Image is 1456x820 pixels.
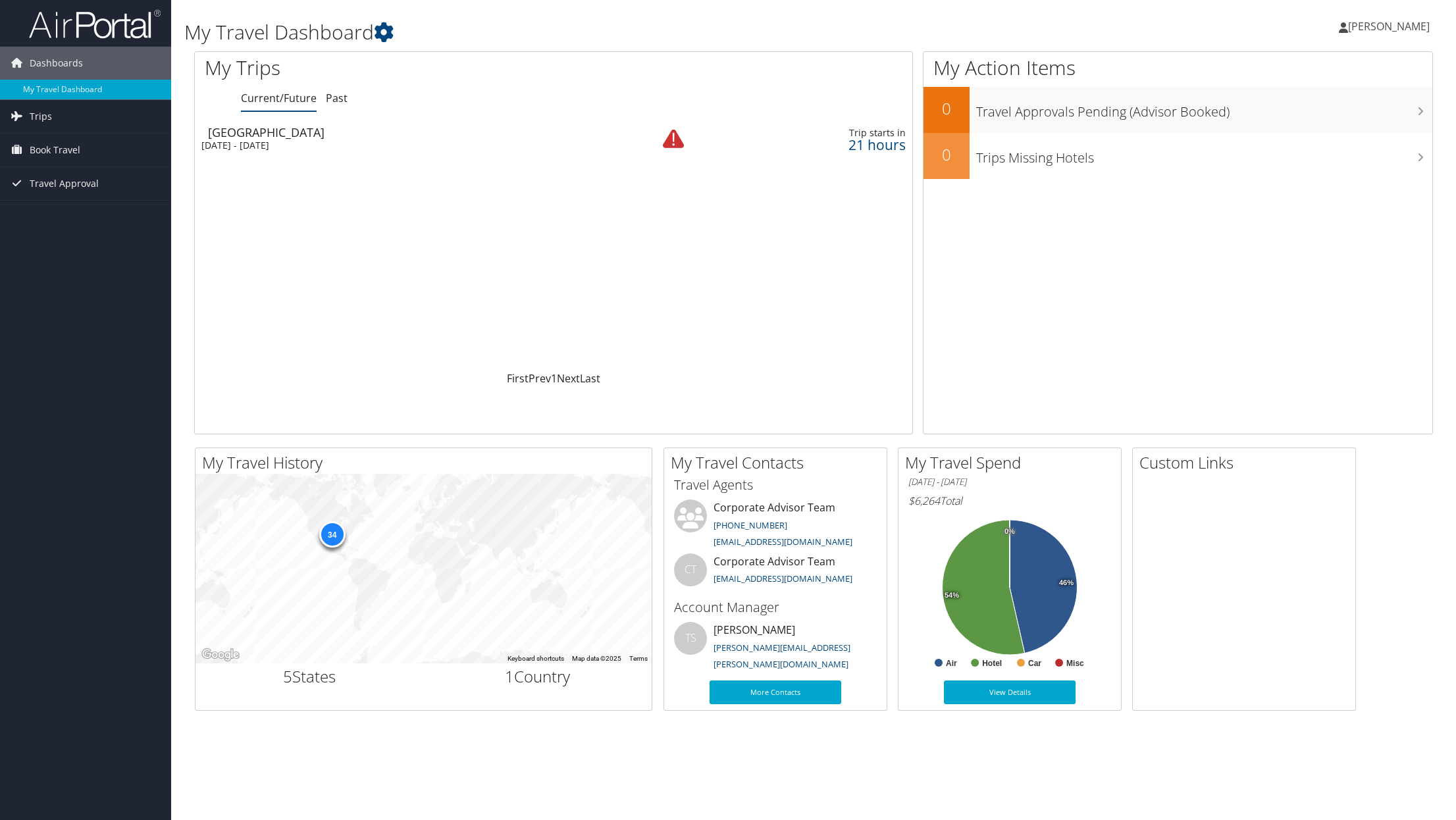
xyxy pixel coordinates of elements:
[674,476,877,494] h3: Travel Agents
[1348,19,1430,34] span: [PERSON_NAME]
[30,134,80,167] span: Book Travel
[674,598,877,617] h3: Account Manager
[1139,451,1355,474] h2: Custom Links
[202,451,652,474] h2: My Travel History
[714,536,852,548] a: [EMAIL_ADDRESS][DOMAIN_NAME]
[326,91,348,105] a: Past
[667,500,883,553] li: Corporate Advisor Team
[580,371,600,386] a: Last
[976,96,1432,121] h3: Travel Approvals Pending (Advisor Booked)
[923,143,970,166] h2: 0
[946,659,957,668] text: Air
[30,167,99,200] span: Travel Approval
[529,371,551,386] a: Prev
[714,573,852,584] a: [EMAIL_ADDRESS][DOMAIN_NAME]
[557,371,580,386] a: Next
[714,642,850,671] a: [PERSON_NAME][EMAIL_ADDRESS][PERSON_NAME][DOMAIN_NAME]
[671,451,887,474] h2: My Travel Contacts
[908,494,940,508] span: $6,264
[674,622,707,655] div: TS
[319,521,345,548] div: 34
[667,622,883,676] li: [PERSON_NAME]
[205,665,414,688] h2: States
[738,139,906,151] div: 21 hours
[674,553,707,586] div: CT
[205,54,604,82] h1: My Trips
[944,680,1076,704] a: View Details
[507,371,529,386] a: First
[908,494,1111,508] h6: Total
[1028,659,1041,668] text: Car
[208,126,613,138] div: [GEOGRAPHIC_DATA]
[30,100,52,133] span: Trips
[184,18,1024,46] h1: My Travel Dashboard
[663,128,684,149] img: alert-flat-solid-warning.png
[1004,528,1015,536] tspan: 0%
[923,87,1432,133] a: 0Travel Approvals Pending (Advisor Booked)
[29,9,161,39] img: airportal-logo.png
[923,54,1432,82] h1: My Action Items
[199,646,242,663] img: Google
[201,140,606,151] div: [DATE] - [DATE]
[923,97,970,120] h2: 0
[30,47,83,80] span: Dashboards
[710,680,841,704] a: More Contacts
[738,127,906,139] div: Trip starts in
[199,646,242,663] a: Open this area in Google Maps (opens a new window)
[1066,659,1084,668] text: Misc
[976,142,1432,167] h3: Trips Missing Hotels
[507,654,564,663] button: Keyboard shortcuts
[1339,7,1443,46] a: [PERSON_NAME]
[945,592,959,600] tspan: 54%
[551,371,557,386] a: 1
[283,665,292,687] span: 5
[505,665,514,687] span: 1
[572,655,621,662] span: Map data ©2025
[714,519,787,531] a: [PHONE_NUMBER]
[923,133,1432,179] a: 0Trips Missing Hotels
[241,91,317,105] a: Current/Future
[434,665,642,688] h2: Country
[629,655,648,662] a: Terms (opens in new tab)
[905,451,1121,474] h2: My Travel Spend
[667,553,883,596] li: Corporate Advisor Team
[908,476,1111,488] h6: [DATE] - [DATE]
[982,659,1002,668] text: Hotel
[1059,579,1074,587] tspan: 46%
